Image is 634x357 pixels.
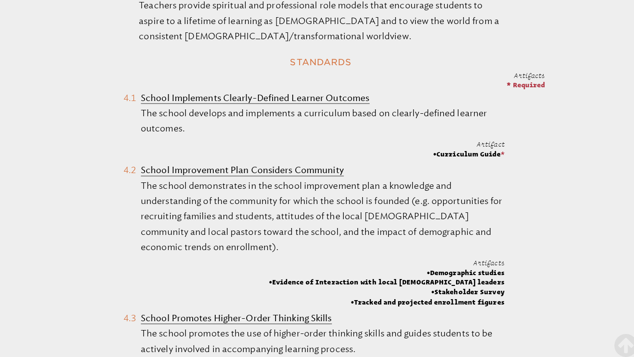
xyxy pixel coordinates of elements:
b: School Implements Clearly-Defined Learner Outcomes [139,91,365,102]
span: Stakeholder Survey [266,284,499,294]
p: The school demonstrates in the school improvement plan a knowledge and understanding of the commu... [139,176,499,252]
p: The school promotes the use of higher-order thinking skills and guides students to be actively in... [139,322,499,353]
span: Artifact [471,138,499,146]
span: Artifacts [468,255,499,263]
p: The school develops and implements a curriculum based on clearly-defined learner outcomes. [139,104,499,135]
b: School Improvement Plan Considers Community [139,163,340,174]
span: Curriculum Guide [428,148,499,157]
h2: Standards [113,52,520,70]
span: Evidence of Interaction with local [DEMOGRAPHIC_DATA] leaders [266,274,499,284]
b: School Promotes Higher-Order Thinking Skills [139,309,328,320]
span: * Required [500,80,538,88]
span: Demographic studies [266,265,499,275]
span: Artifacts [507,71,538,78]
span: Tracked and projected enrollment figures [266,294,499,304]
